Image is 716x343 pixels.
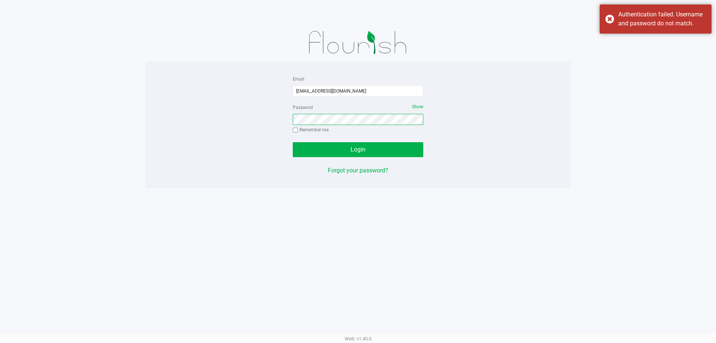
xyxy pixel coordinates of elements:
[293,127,329,133] label: Remember me
[345,336,371,342] span: Web: v1.40.0
[293,104,313,111] label: Password
[618,10,706,28] div: Authentication failed. Username and password do not match.
[293,76,304,82] label: Email
[328,166,388,175] button: Forgot your password?
[351,146,365,153] span: Login
[293,142,423,157] button: Login
[293,128,298,133] input: Remember me
[412,104,423,109] span: Show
